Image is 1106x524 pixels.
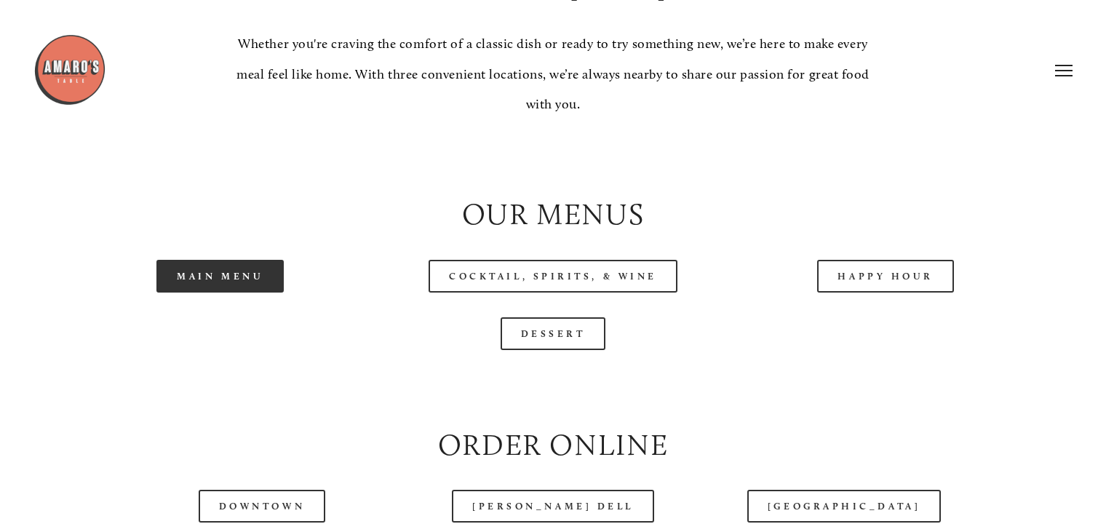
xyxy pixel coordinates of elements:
img: Amaro's Table [33,33,106,106]
a: Downtown [199,490,325,523]
a: Cocktail, Spirits, & Wine [429,260,677,293]
h2: Order Online [66,424,1040,466]
a: Dessert [501,317,606,350]
h2: Our Menus [66,194,1040,235]
a: [GEOGRAPHIC_DATA] [747,490,941,523]
a: [PERSON_NAME] Dell [452,490,654,523]
a: Happy Hour [817,260,954,293]
a: Main Menu [156,260,284,293]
